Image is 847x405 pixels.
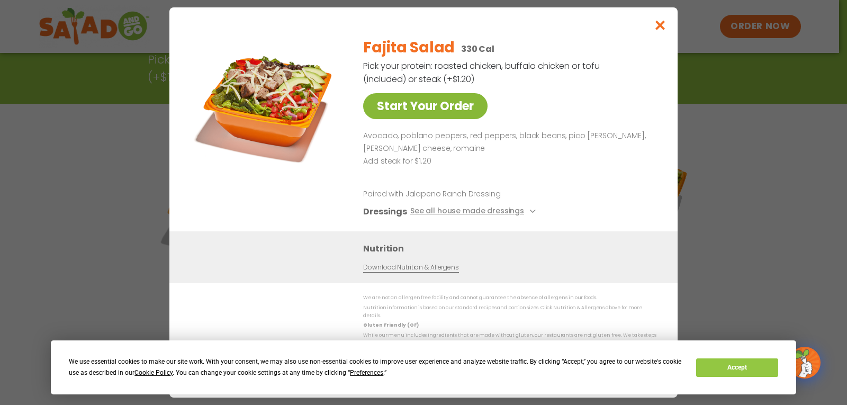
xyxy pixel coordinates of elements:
[363,322,418,328] strong: Gluten Friendly (GF)
[363,331,656,348] p: While our menu includes ingredients that are made without gluten, our restaurants are not gluten ...
[790,348,819,377] img: wpChatIcon
[69,356,683,379] div: We use essential cookies to make our site work. With your consent, we may also use non-essential ...
[363,242,662,255] h3: Nutrition
[363,304,656,320] p: Nutrition information is based on our standard recipes and portion sizes. Click Nutrition & Aller...
[461,42,494,56] p: 330 Cal
[363,205,407,218] h3: Dressings
[410,205,539,218] button: See all house made dressings
[363,188,559,200] p: Paired with Jalapeno Ranch Dressing
[363,37,455,59] h2: Fajita Salad
[134,369,173,376] span: Cookie Policy
[363,59,601,86] p: Pick your protein: roasted chicken, buffalo chicken or tofu (included) or steak (+$1.20)
[696,358,778,377] button: Accept
[363,93,488,119] a: Start Your Order
[193,29,341,177] img: Featured product photo for Fajita Salad
[51,340,796,394] div: Cookie Consent Prompt
[363,263,458,273] a: Download Nutrition & Allergens
[350,369,383,376] span: Preferences
[363,130,652,155] p: Avocado, poblano peppers, red peppers, black beans, pico [PERSON_NAME], [PERSON_NAME] cheese, rom...
[363,294,656,302] p: We are not an allergen free facility and cannot guarantee the absence of allergens in our foods.
[643,7,678,43] button: Close modal
[363,155,652,168] p: Add steak for $1.20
